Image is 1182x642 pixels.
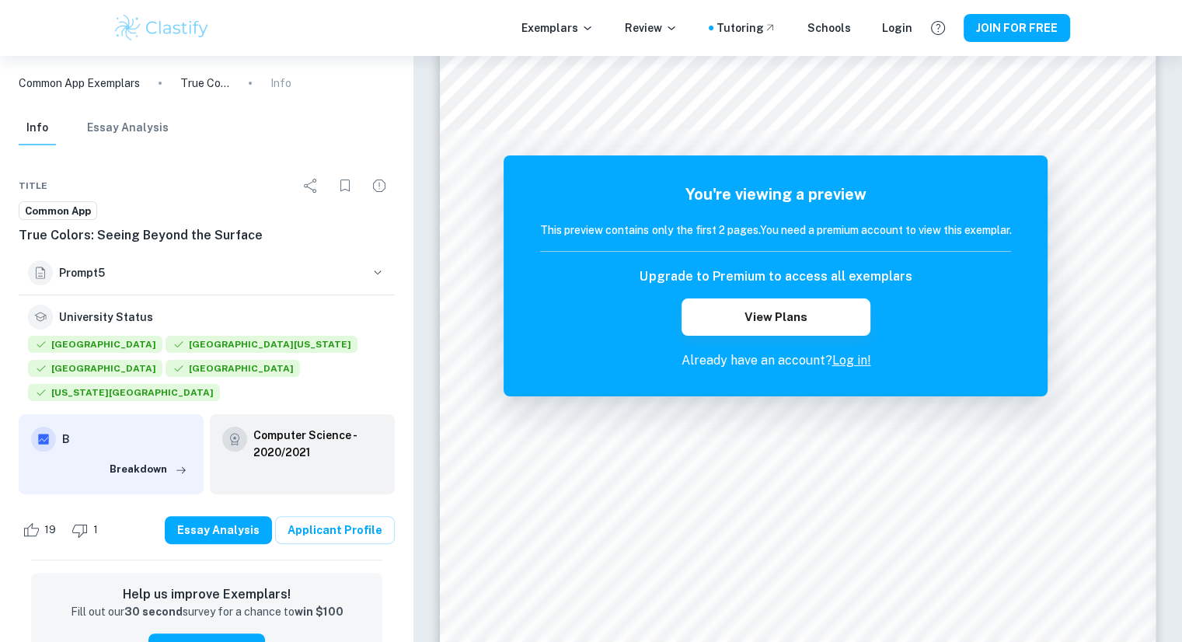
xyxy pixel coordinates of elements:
div: Accepted: University of Florida [166,336,357,357]
h6: Prompt 5 [59,264,364,281]
span: Title [19,179,47,193]
div: Accepted: Brown University [28,336,162,357]
p: Review [625,19,678,37]
span: [GEOGRAPHIC_DATA] [28,360,162,377]
a: Common App Exemplars [19,75,140,92]
h6: True Colors: Seeing Beyond the Surface [19,226,395,245]
button: Essay Analysis [87,111,169,145]
button: JOIN FOR FREE [964,14,1070,42]
img: Clastify logo [113,12,211,44]
h6: Help us improve Exemplars! [44,585,370,604]
a: Log in! [832,353,870,368]
button: View Plans [682,298,870,336]
button: Help and Feedback [925,15,951,41]
div: Accepted: Florida State University [28,384,220,405]
button: Breakdown [106,458,191,481]
a: Schools [807,19,851,37]
div: Report issue [364,170,395,201]
p: Fill out our survey for a chance to [71,604,343,621]
div: Accepted: Emory University [28,360,162,381]
span: [GEOGRAPHIC_DATA] [28,336,162,353]
p: Exemplars [521,19,594,37]
a: Computer Science - 2020/2021 [253,427,382,461]
strong: win $100 [295,605,343,618]
a: Applicant Profile [275,516,395,544]
a: Login [882,19,912,37]
a: Common App [19,201,97,221]
span: 1 [85,522,106,538]
p: Info [270,75,291,92]
a: Tutoring [717,19,776,37]
span: 19 [36,522,65,538]
h6: B [62,431,191,448]
div: Like [19,518,65,543]
h5: You're viewing a preview [540,183,1011,206]
span: [GEOGRAPHIC_DATA] [166,360,300,377]
button: Essay Analysis [165,516,272,544]
h6: University Status [59,309,153,326]
div: Accepted: University of Miami [166,360,300,381]
span: [GEOGRAPHIC_DATA][US_STATE] [166,336,357,353]
div: Dislike [68,518,106,543]
p: Already have an account? [540,351,1011,370]
h6: Upgrade to Premium to access all exemplars [640,267,912,286]
button: Info [19,111,56,145]
strong: 30 second [124,605,183,618]
p: True Colors: Seeing Beyond the Surface [180,75,230,92]
span: [US_STATE][GEOGRAPHIC_DATA] [28,384,220,401]
button: Prompt5 [19,251,395,295]
div: Share [295,170,326,201]
h6: This preview contains only the first 2 pages. You need a premium account to view this exemplar. [540,222,1011,239]
div: Bookmark [329,170,361,201]
span: Common App [19,204,96,219]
